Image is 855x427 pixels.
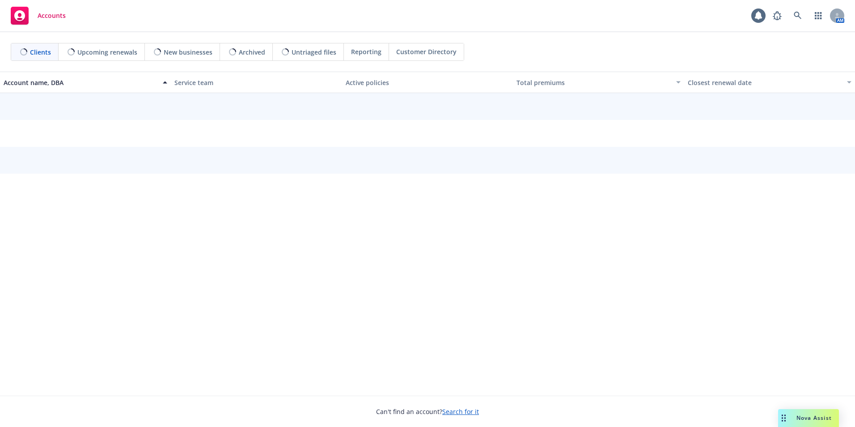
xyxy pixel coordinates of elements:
a: Accounts [7,3,69,28]
button: Total premiums [513,72,684,93]
button: Service team [171,72,342,93]
span: Untriaged files [292,47,336,57]
span: Nova Assist [796,414,832,422]
button: Closest renewal date [684,72,855,93]
a: Search [789,7,807,25]
a: Report a Bug [768,7,786,25]
div: Drag to move [778,409,789,427]
div: Closest renewal date [688,78,842,87]
span: Reporting [351,47,381,56]
span: Upcoming renewals [77,47,137,57]
span: Clients [30,47,51,57]
span: New businesses [164,47,212,57]
div: Service team [174,78,338,87]
div: Active policies [346,78,509,87]
span: Customer Directory [396,47,457,56]
span: Accounts [38,12,66,19]
span: Can't find an account? [376,407,479,416]
button: Nova Assist [778,409,839,427]
a: Search for it [442,407,479,416]
a: Switch app [809,7,827,25]
div: Account name, DBA [4,78,157,87]
span: Archived [239,47,265,57]
button: Active policies [342,72,513,93]
div: Total premiums [516,78,670,87]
